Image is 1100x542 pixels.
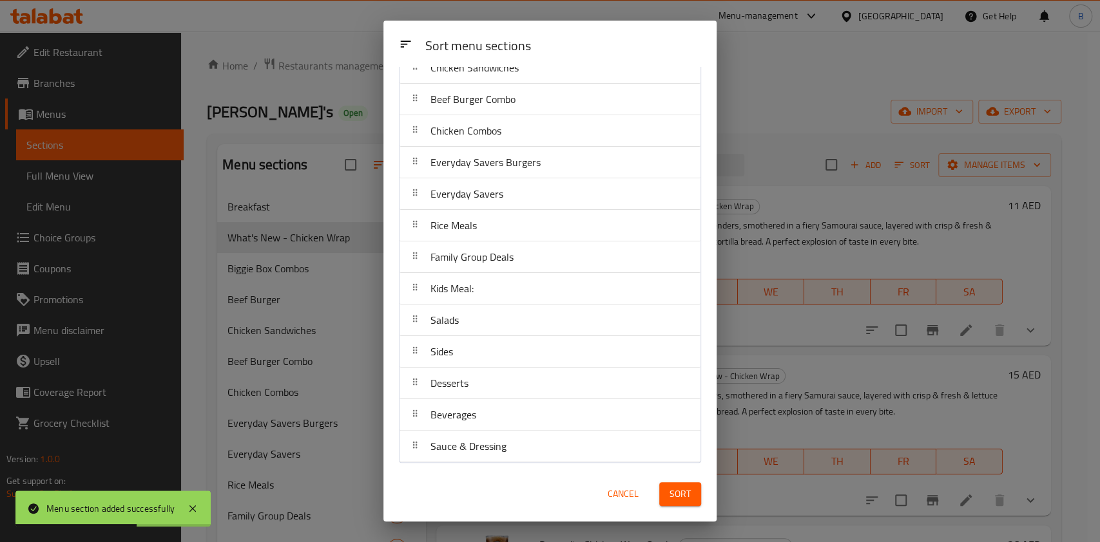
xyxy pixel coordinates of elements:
div: Desserts [400,368,700,399]
div: Everyday Savers [400,178,700,210]
div: Beverages [400,399,700,431]
div: Chicken Sandwiches [400,52,700,84]
div: Kids Meal: [400,273,700,304]
div: Menu section added successfully [46,501,175,516]
div: Chicken Combos [400,115,700,147]
span: Beef Burger Combo [430,89,516,109]
span: Chicken Sandwiches [430,58,519,77]
div: Sauce & Dressing [400,431,700,462]
button: Sort [659,482,701,506]
div: Salads [400,304,700,336]
span: Beverages [430,405,476,424]
span: Sides [430,342,453,361]
span: Everyday Savers [430,184,503,203]
div: Everyday Savers Burgers [400,147,700,178]
span: Chicken Combos [430,121,501,140]
span: Sort [670,486,691,502]
span: Rice Meals [430,216,477,235]
span: Family Group Deals [430,247,514,266]
div: Sort menu sections [420,32,706,61]
div: Sides [400,336,700,368]
span: Cancel [608,486,639,502]
div: Beef Burger Combo [400,84,700,115]
span: Everyday Savers Burgers [430,153,541,172]
span: Sauce & Dressing [430,436,507,456]
div: Family Group Deals [400,241,700,273]
span: Salads [430,310,459,330]
div: Rice Meals [400,210,700,241]
span: Desserts [430,373,468,393]
span: Kids Meal: [430,279,474,298]
button: Cancel [603,482,644,506]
